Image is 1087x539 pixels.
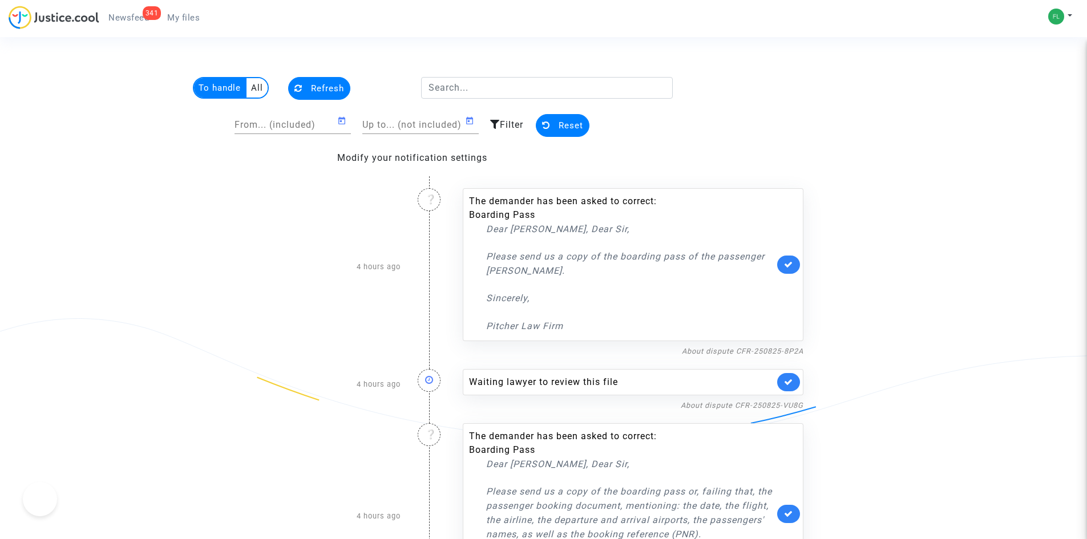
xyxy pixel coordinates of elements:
[469,208,774,222] li: Boarding Pass
[465,114,479,128] button: Open calendar
[486,291,774,305] p: Sincerely,
[311,83,344,94] span: Refresh
[337,152,487,163] a: Modify your notification settings
[23,482,57,516] iframe: Help Scout Beacon - Open
[275,177,409,358] div: 4 hours ago
[486,222,774,236] p: Dear [PERSON_NAME], Dear Sir,
[425,429,437,439] i: ❔
[337,114,351,128] button: Open calendar
[681,401,803,410] a: About dispute CFR-250825-VU8G
[275,358,409,412] div: 4 hours ago
[559,120,583,131] span: Reset
[1048,9,1064,25] img: 27626d57a3ba4a5b969f53e3f2c8e71c
[421,77,673,99] input: Search...
[469,443,774,457] li: Boarding Pass
[682,347,803,355] a: About dispute CFR-250825-8P2A
[500,119,523,130] span: Filter
[247,78,268,98] multi-toggle-item: All
[158,9,209,26] a: My files
[9,6,99,29] img: jc-logo.svg
[288,77,350,100] button: Refresh
[486,249,774,278] p: Please send us a copy of the boarding pass of the passenger [PERSON_NAME].
[194,78,247,98] multi-toggle-item: To handle
[536,114,589,137] button: Reset
[469,194,774,333] div: The demander has been asked
[486,457,774,471] p: Dear [PERSON_NAME], Dear Sir,
[486,319,774,333] p: Pitcher Law Firm
[99,9,158,26] a: 341Newsfeed
[143,6,161,20] div: 341
[425,194,437,204] i: ❔
[611,431,657,441] span: to correct:
[611,196,657,206] span: to correct:
[469,375,774,389] div: Waiting lawyer to review this file
[108,13,149,23] span: Newsfeed
[167,13,200,23] span: My files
